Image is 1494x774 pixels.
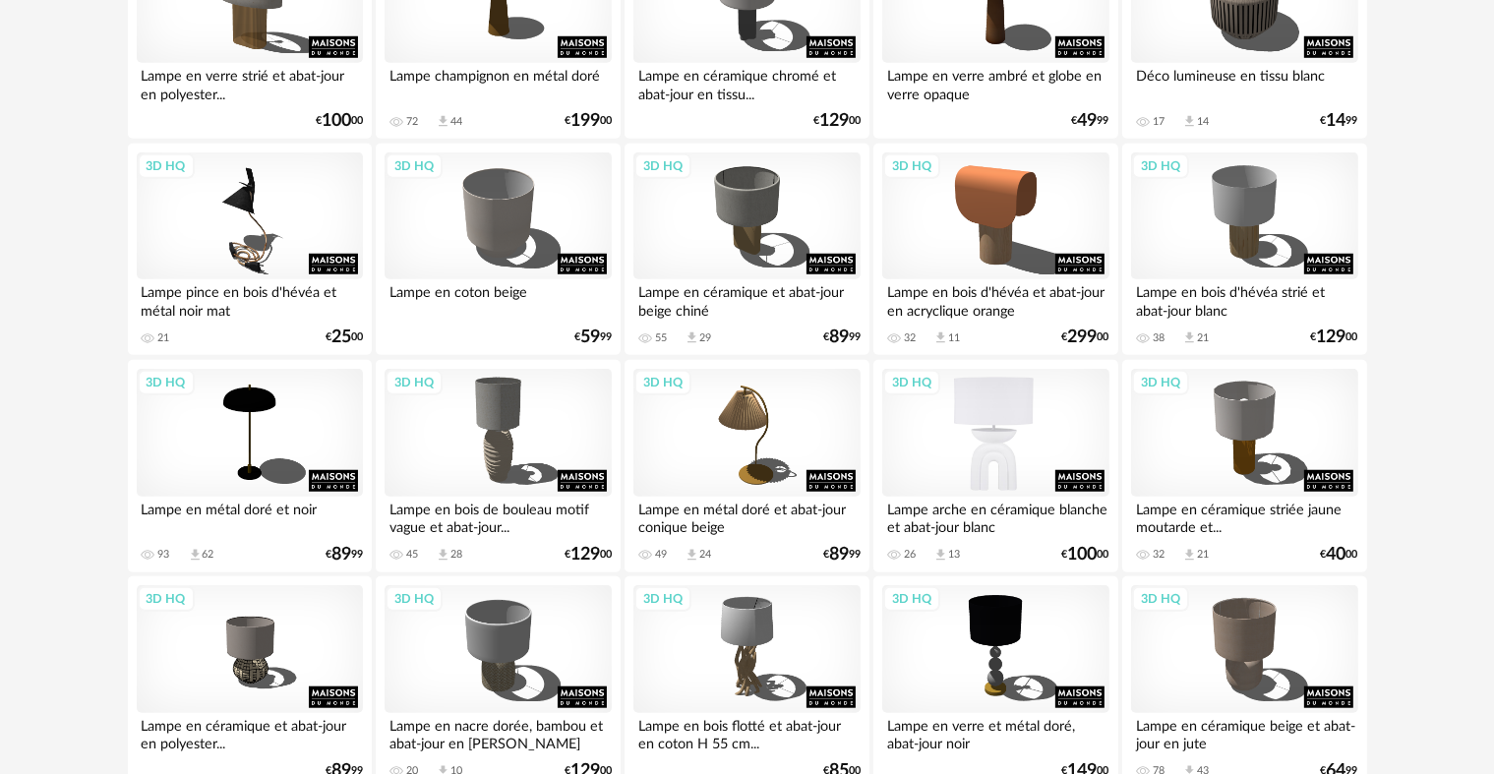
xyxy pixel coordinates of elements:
[574,330,612,344] div: € 99
[1072,114,1109,128] div: € 99
[633,497,860,536] div: Lampe en métal doré et abat-jour conique beige
[1321,548,1358,562] div: € 00
[948,548,960,562] div: 13
[1197,331,1209,345] div: 21
[904,331,916,345] div: 32
[137,63,363,102] div: Lampe en verre strié et abat-jour en polyester...
[386,370,443,395] div: 3D HQ
[331,330,351,344] span: 25
[1182,114,1197,129] span: Download icon
[385,279,611,319] div: Lampe en coton beige
[1131,713,1357,752] div: Lampe en céramique beige et abat-jour en jute
[625,144,868,356] a: 3D HQ Lampe en céramique et abat-jour beige chiné 55 Download icon 29 €8999
[883,370,940,395] div: 3D HQ
[1197,115,1209,129] div: 14
[331,548,351,562] span: 89
[128,360,372,572] a: 3D HQ Lampe en métal doré et noir 93 Download icon 62 €8999
[385,497,611,536] div: Lampe en bois de bouleau motif vague et abat-jour...
[1131,279,1357,319] div: Lampe en bois d'hévéa strié et abat-jour blanc
[1132,153,1189,179] div: 3D HQ
[873,144,1117,356] a: 3D HQ Lampe en bois d'hévéa et abat-jour en acryclique orange 32 Download icon 11 €29900
[1317,330,1346,344] span: 129
[1068,548,1098,562] span: 100
[158,331,170,345] div: 21
[823,548,861,562] div: € 99
[565,548,612,562] div: € 00
[386,153,443,179] div: 3D HQ
[1068,330,1098,344] span: 299
[633,279,860,319] div: Lampe en céramique et abat-jour beige chiné
[376,144,620,356] a: 3D HQ Lampe en coton beige €5999
[450,115,462,129] div: 44
[1132,370,1189,395] div: 3D HQ
[1131,63,1357,102] div: Déco lumineuse en tissu blanc
[1327,548,1346,562] span: 40
[633,63,860,102] div: Lampe en céramique chromé et abat-jour en tissu...
[1131,497,1357,536] div: Lampe en céramique striée jaune moutarde et...
[138,370,195,395] div: 3D HQ
[406,115,418,129] div: 72
[580,330,600,344] span: 59
[873,360,1117,572] a: 3D HQ Lampe arche en céramique blanche et abat-jour blanc 26 Download icon 13 €10000
[655,548,667,562] div: 49
[1327,114,1346,128] span: 14
[203,548,214,562] div: 62
[1122,360,1366,572] a: 3D HQ Lampe en céramique striée jaune moutarde et... 32 Download icon 21 €4000
[655,331,667,345] div: 55
[883,153,940,179] div: 3D HQ
[1132,586,1189,612] div: 3D HQ
[699,331,711,345] div: 29
[948,331,960,345] div: 11
[1182,330,1197,345] span: Download icon
[406,548,418,562] div: 45
[385,63,611,102] div: Lampe champignon en métal doré
[633,713,860,752] div: Lampe en bois flotté et abat-jour en coton H 55 cm...
[933,548,948,563] span: Download icon
[829,330,849,344] span: 89
[634,586,691,612] div: 3D HQ
[138,586,195,612] div: 3D HQ
[904,548,916,562] div: 26
[1153,331,1165,345] div: 38
[1122,144,1366,356] a: 3D HQ Lampe en bois d'hévéa strié et abat-jour blanc 38 Download icon 21 €12900
[882,497,1108,536] div: Lampe arche en céramique blanche et abat-jour blanc
[1153,548,1165,562] div: 32
[1153,115,1165,129] div: 17
[570,114,600,128] span: 199
[882,63,1108,102] div: Lampe en verre ambré et globe en verre opaque
[883,586,940,612] div: 3D HQ
[813,114,861,128] div: € 00
[570,548,600,562] span: 129
[1062,330,1109,344] div: € 00
[565,114,612,128] div: € 00
[128,144,372,356] a: 3D HQ Lampe pince en bois d'hévéa et métal noir mat 21 €2500
[882,279,1108,319] div: Lampe en bois d'hévéa et abat-jour en acryclique orange
[316,114,363,128] div: € 00
[823,330,861,344] div: € 99
[933,330,948,345] span: Download icon
[322,114,351,128] span: 100
[188,548,203,563] span: Download icon
[138,153,195,179] div: 3D HQ
[386,586,443,612] div: 3D HQ
[634,153,691,179] div: 3D HQ
[158,548,170,562] div: 93
[1078,114,1098,128] span: 49
[685,330,699,345] span: Download icon
[436,548,450,563] span: Download icon
[634,370,691,395] div: 3D HQ
[137,713,363,752] div: Lampe en céramique et abat-jour en polyester...
[326,548,363,562] div: € 99
[1311,330,1358,344] div: € 00
[137,497,363,536] div: Lampe en métal doré et noir
[882,713,1108,752] div: Lampe en verre et métal doré, abat-jour noir
[436,114,450,129] span: Download icon
[699,548,711,562] div: 24
[1321,114,1358,128] div: € 99
[685,548,699,563] span: Download icon
[1182,548,1197,563] span: Download icon
[450,548,462,562] div: 28
[625,360,868,572] a: 3D HQ Lampe en métal doré et abat-jour conique beige 49 Download icon 24 €8999
[829,548,849,562] span: 89
[819,114,849,128] span: 129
